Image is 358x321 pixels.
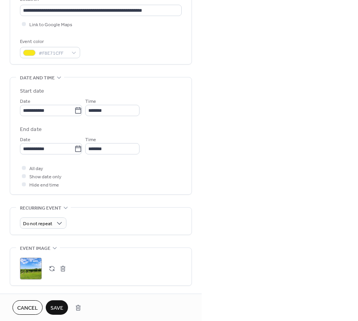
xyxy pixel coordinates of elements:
span: Save [50,304,63,312]
span: Date and time [20,74,55,82]
button: Save [46,300,68,315]
span: Date [20,97,30,106]
span: Hide end time [29,181,59,189]
div: Event color [20,38,79,46]
span: Date [20,136,30,144]
span: Cancel [17,304,38,312]
span: Do not repeat [23,219,52,228]
span: Link to Google Maps [29,21,72,29]
span: Event image [20,244,50,253]
span: Time [85,136,96,144]
div: End date [20,126,42,134]
div: Start date [20,87,44,95]
span: #F8E71CFF [39,49,68,57]
div: ; [20,258,42,280]
span: Recurring event [20,204,61,212]
span: Show date only [29,173,61,181]
span: Time [85,97,96,106]
span: All day [29,165,43,173]
button: Cancel [13,300,43,315]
